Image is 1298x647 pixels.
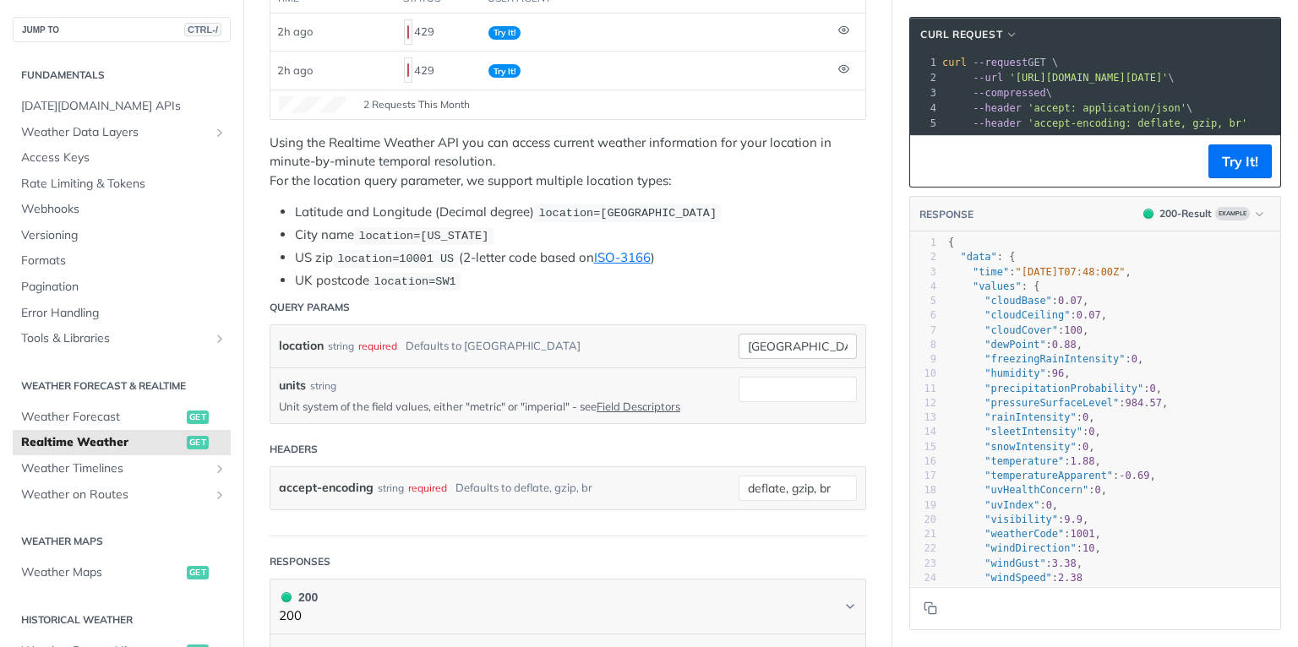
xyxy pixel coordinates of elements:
span: "sleetIntensity" [984,426,1083,438]
span: Access Keys [21,150,226,166]
div: 20 [910,513,936,527]
span: 0 [1083,441,1088,453]
span: "temperature" [984,455,1064,467]
div: 17 [910,469,936,483]
span: Try It! [488,26,521,40]
span: : , [948,484,1107,496]
a: Pagination [13,275,231,300]
div: 200 [279,588,318,606]
span: 0.07 [1077,309,1101,321]
a: Rate Limiting & Tokens [13,171,231,197]
span: : [948,572,1083,584]
h2: Fundamentals [13,68,231,83]
span: Weather Data Layers [21,124,209,141]
span: Versioning [21,227,226,244]
span: 0 [1094,484,1100,496]
span: --header [973,117,1022,129]
span: { [948,237,954,248]
a: Versioning [13,223,231,248]
div: 21 [910,527,936,541]
span: "windDirection" [984,542,1076,554]
span: location=[US_STATE] [358,230,488,242]
h2: Weather Maps [13,534,231,549]
span: 0.69 [1126,470,1150,481]
span: Webhooks [21,201,226,218]
span: : , [948,470,1156,481]
button: Try It! [1208,144,1272,178]
button: Show subpages for Weather on Routes [213,488,226,502]
div: 3 [910,85,939,101]
span: 0 [1149,383,1155,394]
div: string [310,378,336,394]
div: 5 [910,116,939,131]
span: "windGust" [984,557,1045,569]
span: 100 [1064,324,1083,336]
span: location=SW1 [374,275,455,288]
label: units [279,377,306,394]
span: 1.88 [1071,455,1095,467]
span: 2h ago [277,63,313,77]
span: Realtime Weather [21,434,183,451]
div: 12 [910,396,936,410]
a: Error Handling [13,301,231,326]
span: : , [948,499,1058,511]
span: --compressed [973,87,1046,99]
span: "[DATE]T07:48:00Z" [1016,266,1126,278]
span: \ [942,102,1192,114]
span: get [187,566,209,579]
span: : , [948,309,1107,321]
span: 200 [281,592,292,602]
h2: Historical Weather [13,612,231,628]
div: 16 [910,454,936,469]
li: Latitude and Longitude (Decimal degree) [295,203,866,222]
span: Error Handling [21,305,226,322]
span: cURL Request [920,27,1002,42]
span: 0.07 [1058,295,1083,307]
span: : , [948,339,1083,351]
span: 2.38 [1058,572,1083,584]
p: Using the Realtime Weather API you can access current weather information for your location in mi... [270,133,866,191]
a: Realtime Weatherget [13,430,231,455]
span: - [1119,470,1125,481]
li: UK postcode [295,271,866,291]
span: \ [942,87,1052,99]
span: location=[GEOGRAPHIC_DATA] [538,207,717,220]
span: : , [948,542,1101,554]
span: Try It! [488,64,521,78]
div: Responses [270,554,330,569]
span: "uvIndex" [984,499,1039,511]
div: 14 [910,425,936,439]
a: Formats [13,248,231,274]
h2: Weather Forecast & realtime [13,378,231,394]
span: 0 [1088,426,1094,438]
button: Copy to clipboard [919,595,942,621]
a: Weather Data LayersShow subpages for Weather Data Layers [13,120,231,145]
span: Formats [21,253,226,269]
span: : , [948,383,1162,394]
button: Copy to clipboard [919,149,942,174]
span: get [187,410,209,424]
div: 19 [910,498,936,513]
span: Weather Forecast [21,409,183,426]
span: Weather Maps [21,564,183,581]
div: 24 [910,571,936,585]
div: 15 [910,440,936,454]
div: 1 [910,55,939,70]
a: [DATE][DOMAIN_NAME] APIs [13,94,231,119]
span: 9.9 [1064,514,1083,525]
canvas: Line Graph [279,96,346,113]
div: string [378,476,404,500]
span: 200 [1143,209,1153,219]
span: : , [948,455,1101,467]
span: : , [948,266,1132,278]
span: 0 [1083,411,1088,423]
p: Unit system of the field values, either "metric" or "imperial" - see [279,399,713,414]
span: get [187,436,209,449]
span: : , [948,411,1095,423]
span: 0.88 [1052,339,1077,351]
a: Tools & LibrariesShow subpages for Tools & Libraries [13,326,231,351]
span: Weather Timelines [21,460,209,477]
div: 7 [910,323,936,338]
div: 18 [910,483,936,497]
span: : , [948,367,1071,379]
